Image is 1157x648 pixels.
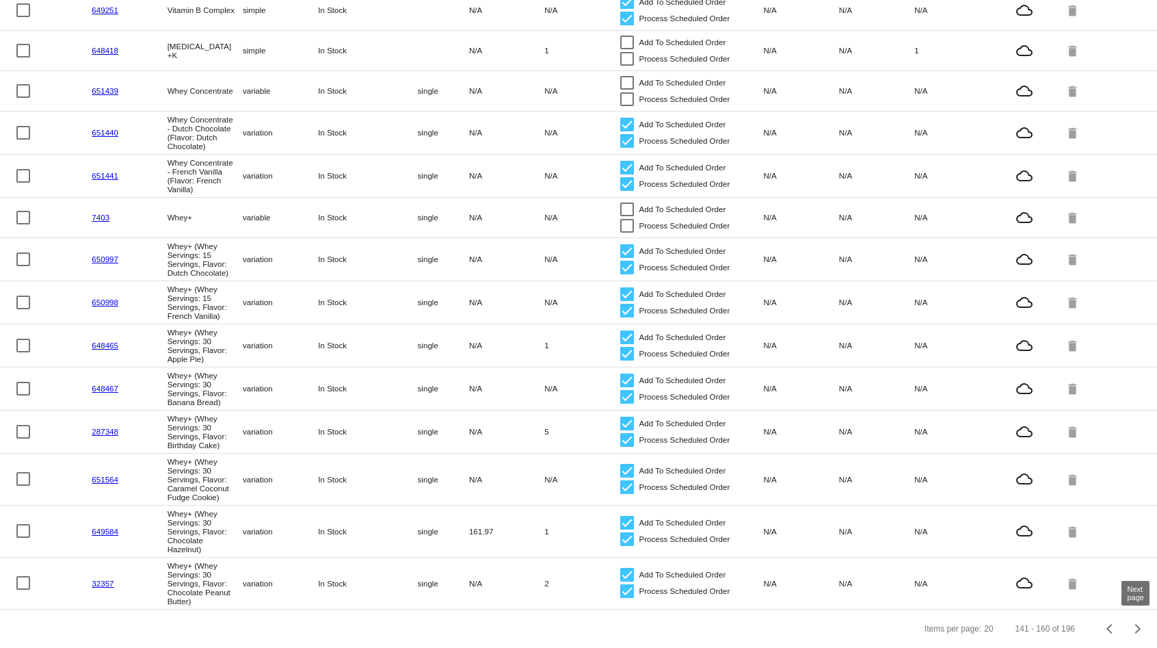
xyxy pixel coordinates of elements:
[914,471,989,487] mat-cell: N/A
[243,471,318,487] mat-cell: variation
[318,83,393,99] mat-cell: In Stock
[168,2,243,18] mat-cell: Vitamin B Complex
[243,380,318,396] mat-cell: variation
[544,42,620,58] mat-cell: 1
[394,337,469,353] mat-cell: single
[394,523,469,539] mat-cell: single
[639,116,726,133] span: Add To Scheduled Order
[544,125,620,140] mat-cell: N/A
[989,471,1058,487] mat-icon: cloud_queue
[764,42,839,58] mat-cell: N/A
[243,523,318,539] mat-cell: variation
[914,209,989,225] mat-cell: N/A
[168,209,243,225] mat-cell: Whey+
[92,213,109,222] a: 7403
[394,471,469,487] mat-cell: single
[318,251,393,267] mat-cell: In Stock
[1065,378,1082,399] mat-icon: delete
[989,125,1058,141] mat-icon: cloud_queue
[984,624,993,634] div: 20
[639,463,726,479] span: Add To Scheduled Order
[839,209,914,225] mat-cell: N/A
[318,168,393,183] mat-cell: In Stock
[469,251,544,267] mat-cell: N/A
[394,209,469,225] mat-cell: single
[544,2,620,18] mat-cell: N/A
[1065,248,1082,270] mat-icon: delete
[469,42,544,58] mat-cell: N/A
[544,424,620,439] mat-cell: 5
[989,83,1058,99] mat-icon: cloud_queue
[914,575,989,591] mat-cell: N/A
[989,209,1058,226] mat-icon: cloud_queue
[764,209,839,225] mat-cell: N/A
[914,168,989,183] mat-cell: N/A
[639,133,730,149] span: Process Scheduled Order
[544,251,620,267] mat-cell: N/A
[839,42,914,58] mat-cell: N/A
[243,251,318,267] mat-cell: variation
[318,125,393,140] mat-cell: In Stock
[243,2,318,18] mat-cell: simple
[839,424,914,439] mat-cell: N/A
[92,427,118,436] a: 287348
[989,294,1058,311] mat-icon: cloud_queue
[914,424,989,439] mat-cell: N/A
[639,329,726,346] span: Add To Scheduled Order
[989,42,1058,59] mat-icon: cloud_queue
[168,558,243,609] mat-cell: Whey+ (Whey Servings: 30 Servings, Flavor: Chocolate Peanut Butter)
[168,506,243,557] mat-cell: Whey+ (Whey Servings: 30 Servings, Flavor: Chocolate Hazelnut)
[318,2,393,18] mat-cell: In Stock
[544,337,620,353] mat-cell: 1
[839,380,914,396] mat-cell: N/A
[394,83,469,99] mat-cell: single
[394,575,469,591] mat-cell: single
[318,42,393,58] mat-cell: In Stock
[989,380,1058,397] mat-icon: cloud_queue
[318,294,393,310] mat-cell: In Stock
[639,372,726,389] span: Add To Scheduled Order
[764,523,839,539] mat-cell: N/A
[1065,291,1082,313] mat-icon: delete
[243,168,318,183] mat-cell: variation
[544,168,620,183] mat-cell: N/A
[764,575,839,591] mat-cell: N/A
[92,86,118,95] a: 651439
[469,575,544,591] mat-cell: N/A
[318,523,393,539] mat-cell: In Stock
[639,91,730,107] span: Process Scheduled Order
[1065,207,1082,228] mat-icon: delete
[318,471,393,487] mat-cell: In Stock
[243,424,318,439] mat-cell: variation
[394,380,469,396] mat-cell: single
[544,380,620,396] mat-cell: N/A
[318,337,393,353] mat-cell: In Stock
[839,294,914,310] mat-cell: N/A
[243,337,318,353] mat-cell: variation
[243,83,318,99] mat-cell: variable
[1065,469,1082,490] mat-icon: delete
[318,380,393,396] mat-cell: In Stock
[168,411,243,453] mat-cell: Whey+ (Whey Servings: 30 Servings, Flavor: Birthday Cake)
[92,527,118,536] a: 649584
[914,523,989,539] mat-cell: N/A
[639,515,726,531] span: Add To Scheduled Order
[839,125,914,140] mat-cell: N/A
[318,575,393,591] mat-cell: In Stock
[168,324,243,367] mat-cell: Whey+ (Whey Servings: 30 Servings, Flavor: Apple Pie)
[764,83,839,99] mat-cell: N/A
[92,579,114,588] a: 32357
[469,424,544,439] mat-cell: N/A
[1065,573,1082,594] mat-icon: delete
[639,201,726,218] span: Add To Scheduled Order
[243,575,318,591] mat-cell: variation
[989,337,1058,354] mat-icon: cloud_queue
[1065,40,1082,61] mat-icon: delete
[989,424,1058,440] mat-icon: cloud_queue
[1065,335,1082,356] mat-icon: delete
[1065,122,1082,143] mat-icon: delete
[544,294,620,310] mat-cell: N/A
[318,424,393,439] mat-cell: In Stock
[989,2,1058,18] mat-icon: cloud_queue
[469,2,544,18] mat-cell: N/A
